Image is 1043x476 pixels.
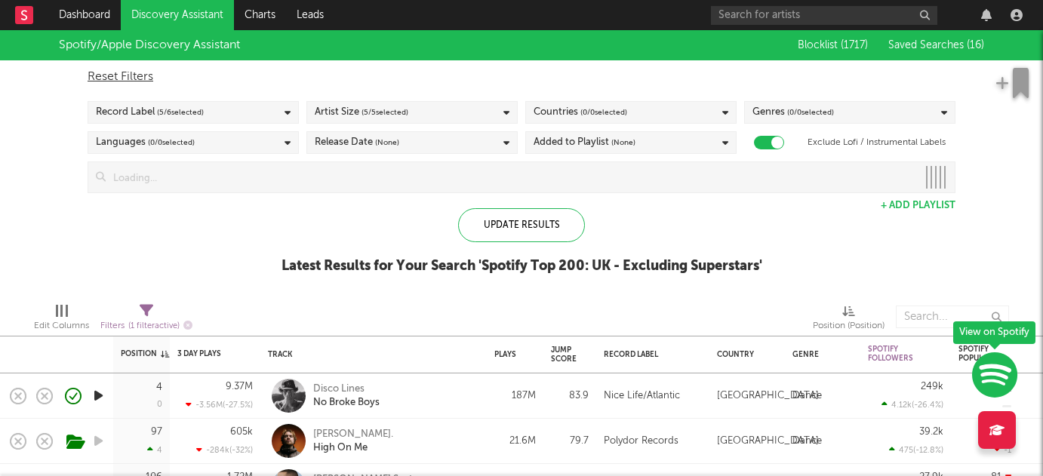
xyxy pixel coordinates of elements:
div: Countries [534,103,627,121]
div: Position (Position) [813,298,885,342]
a: [PERSON_NAME].High On Me [313,428,393,455]
div: Country [717,350,770,359]
span: ( 0 / 0 selected) [580,103,627,121]
div: 83.9 [551,387,589,405]
span: ( 16 ) [967,40,984,51]
div: 3 Day Plays [177,349,230,358]
div: -284k ( -32 % ) [196,445,253,455]
div: Record Label [604,350,694,359]
div: Added to Playlist [534,134,635,152]
div: Genres [752,103,834,121]
span: ( 0 / 0 selected) [148,134,195,152]
div: Disco Lines [313,382,380,396]
div: Jump Score [551,345,577,364]
div: 249k [921,382,943,392]
div: 605k [230,427,253,437]
div: Release Date [315,134,399,152]
div: 4.12k ( -26.4 % ) [881,400,943,410]
div: Position [121,349,169,358]
span: Blocklist [798,40,868,51]
div: Nice Life/Atlantic [604,387,680,405]
div: Edit Columns [34,298,89,342]
span: ( 1717 ) [841,40,868,51]
div: -3.56M ( -27.5 % ) [186,400,253,410]
input: Loading... [106,162,917,192]
div: [GEOGRAPHIC_DATA] [717,387,819,405]
div: Dance [792,432,822,450]
div: Reset Filters [88,68,955,86]
div: 9.37M [226,382,253,392]
div: [PERSON_NAME]. [313,428,393,441]
input: Search... [896,306,1009,328]
div: Spotify Followers [868,345,921,363]
div: Spotify/Apple Discovery Assistant [59,36,240,54]
div: 21.6M [494,432,536,450]
a: Disco LinesNo Broke Boys [313,382,380,410]
div: View on Spotify [953,321,1035,344]
div: No Broke Boys [313,396,380,410]
div: Latest Results for Your Search ' Spotify Top 200: UK - Excluding Superstars ' [282,257,762,275]
span: (None) [611,134,635,152]
span: Saved Searches [888,40,984,51]
div: Artist Size [315,103,408,121]
label: Exclude Lofi / Instrumental Labels [808,134,946,152]
div: Dance [792,387,822,405]
div: -1 [994,444,1011,455]
div: Track [268,350,472,359]
span: ( 5 / 5 selected) [362,103,408,121]
div: Plays [494,350,516,359]
div: 4 [156,382,162,392]
input: Search for artists [711,6,937,25]
span: (None) [375,134,399,152]
div: Genre [792,350,845,359]
div: 0 [157,401,162,409]
button: Saved Searches (16) [884,39,984,51]
div: 39.2k [919,427,943,437]
button: + Add Playlist [881,201,955,210]
div: Update Results [458,208,585,242]
span: ( 1 filter active) [128,322,180,330]
div: 187M [494,387,536,405]
span: ( 5 / 6 selected) [157,103,204,121]
span: ( 0 / 0 selected) [787,103,834,121]
div: High On Me [313,441,393,455]
div: Filters [100,317,192,336]
div: 79.7 [551,432,589,450]
div: Languages [96,134,195,152]
div: Position (Position) [813,317,885,335]
div: [GEOGRAPHIC_DATA] [717,432,819,450]
div: Edit Columns [34,317,89,335]
div: Record Label [96,103,204,121]
div: Filters(1 filter active) [100,298,192,342]
div: 475 ( -12.8 % ) [889,445,943,455]
div: 4 [147,445,162,455]
div: Polydor Records [604,432,678,450]
div: 97 [151,427,162,437]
